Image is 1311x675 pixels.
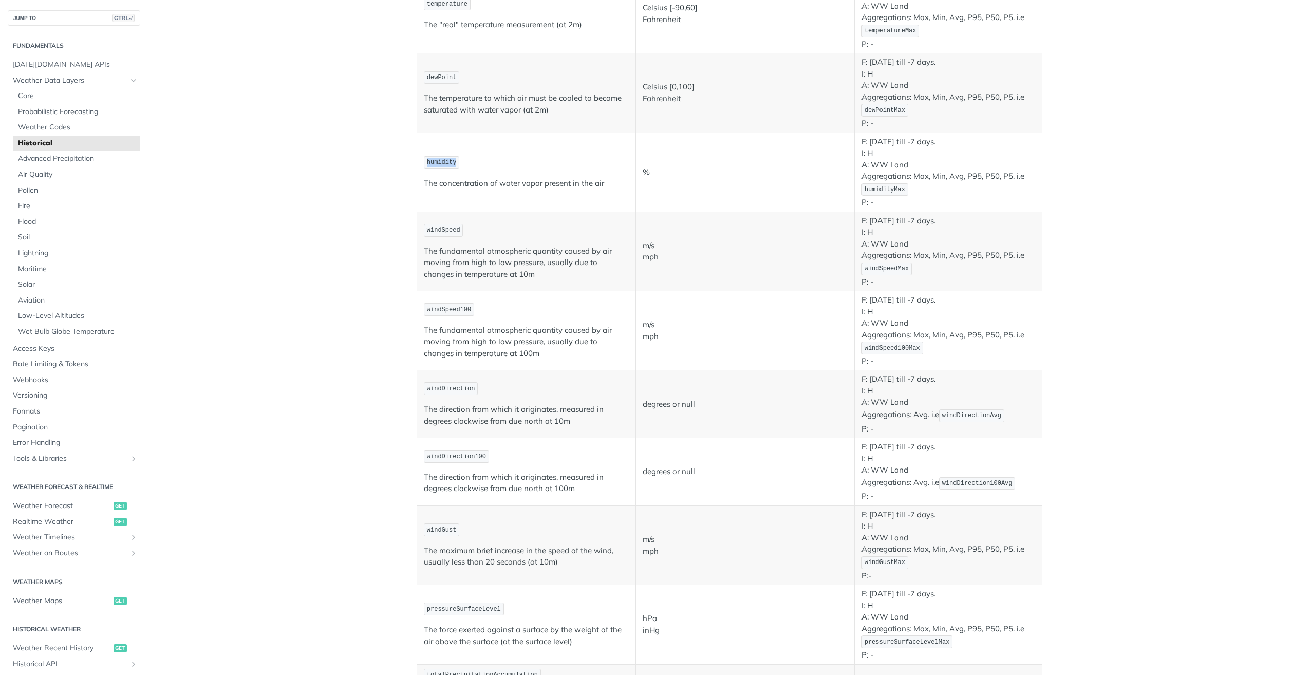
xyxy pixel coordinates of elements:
span: Aviation [18,295,138,306]
a: Weather Data LayersHide subpages for Weather Data Layers [8,73,140,88]
button: Show subpages for Weather Timelines [129,533,138,541]
span: Versioning [13,390,138,401]
a: Low-Level Altitudes [13,308,140,324]
p: The "real" temperature measurement (at 2m) [424,19,629,31]
span: Historical API [13,659,127,669]
a: Historical [13,136,140,151]
button: Hide subpages for Weather Data Layers [129,77,138,85]
a: Advanced Precipitation [13,151,140,166]
a: Formats [8,404,140,419]
p: The maximum brief increase in the speed of the wind, usually less than 20 seconds (at 10m) [424,545,629,568]
a: Weather TimelinesShow subpages for Weather Timelines [8,530,140,545]
p: The direction from which it originates, measured in degrees clockwise from due north at 100m [424,472,629,495]
span: Historical [18,138,138,148]
a: Access Keys [8,341,140,357]
p: % [643,166,848,178]
span: Low-Level Altitudes [18,311,138,321]
p: F: [DATE] till -7 days. I: H A: WW Land Aggregations: Max, Min, Avg, P95, P50, P5. i.e P: - [861,136,1035,209]
span: Realtime Weather [13,517,111,527]
a: Lightning [13,246,140,261]
h2: Historical Weather [8,625,140,634]
span: Access Keys [13,344,138,354]
span: windDirection100Avg [942,480,1013,487]
a: Realtime Weatherget [8,514,140,530]
span: Formats [13,406,138,417]
span: [DATE][DOMAIN_NAME] APIs [13,60,138,70]
span: Pollen [18,185,138,196]
span: Weather Forecast [13,501,111,511]
button: Show subpages for Tools & Libraries [129,455,138,463]
span: Weather Codes [18,122,138,133]
span: Error Handling [13,438,138,448]
span: get [114,597,127,605]
span: Tools & Libraries [13,454,127,464]
a: Versioning [8,388,140,403]
h2: Weather Forecast & realtime [8,482,140,492]
a: Fire [13,198,140,214]
a: Weather Mapsget [8,593,140,609]
span: get [114,518,127,526]
p: m/s mph [643,534,848,557]
a: Weather Codes [13,120,140,135]
p: hPa inHg [643,613,848,636]
span: Air Quality [18,170,138,180]
h2: Fundamentals [8,41,140,50]
p: m/s mph [643,319,848,342]
span: Pagination [13,422,138,433]
p: The force exerted against a surface by the weight of the air above the surface (at the surface le... [424,624,629,647]
span: Weather Timelines [13,532,127,542]
span: get [114,644,127,652]
button: JUMP TOCTRL-/ [8,10,140,26]
p: The fundamental atmospheric quantity caused by air moving from high to low pressure, usually due ... [424,246,629,280]
span: windGust [427,527,457,534]
p: Celsius [-90,60] Fahrenheit [643,2,848,25]
a: Pagination [8,420,140,435]
span: windSpeed [427,227,460,234]
p: m/s mph [643,240,848,263]
button: Show subpages for Weather on Routes [129,549,138,557]
span: pressureSurfaceLevel [427,606,501,613]
span: Probabilistic Forecasting [18,107,138,117]
span: windDirection [427,385,475,392]
span: Weather Maps [13,596,111,606]
p: F: [DATE] till -7 days. I: H A: WW Land Aggregations: Max, Min, Avg, P95, P50, P5. i.e P: - [861,294,1035,367]
span: Weather Data Layers [13,76,127,86]
span: Soil [18,232,138,242]
a: Wet Bulb Globe Temperature [13,324,140,340]
p: The concentration of water vapor present in the air [424,178,629,190]
p: Celsius [0,100] Fahrenheit [643,81,848,104]
a: [DATE][DOMAIN_NAME] APIs [8,57,140,72]
span: Wet Bulb Globe Temperature [18,327,138,337]
span: windDirectionAvg [942,412,1001,419]
span: windSpeed100Max [865,345,920,352]
span: Webhooks [13,375,138,385]
span: Weather Recent History [13,643,111,653]
span: humidityMax [865,186,905,193]
p: degrees or null [643,466,848,478]
p: F: [DATE] till -7 days. I: H A: WW Land Aggregations: Max, Min, Avg, P95, P50, P5. i.e P: - [861,588,1035,661]
span: temperatureMax [865,27,916,34]
a: Historical APIShow subpages for Historical API [8,657,140,672]
span: temperature [427,1,467,8]
span: Core [18,91,138,101]
a: Error Handling [8,435,140,451]
a: Weather on RoutesShow subpages for Weather on Routes [8,546,140,561]
span: Lightning [18,248,138,258]
a: Core [13,88,140,104]
span: Maritime [18,264,138,274]
p: F: [DATE] till -7 days. I: H A: WW Land Aggregations: Max, Min, Avg, P95, P50, P5. i.e P: - [861,57,1035,129]
span: CTRL-/ [112,14,135,22]
p: F: [DATE] till -7 days. I: H A: WW Land Aggregations: Max, Min, Avg, P95, P50, P5. i.e P: - [861,215,1035,288]
span: Flood [18,217,138,227]
span: pressureSurfaceLevelMax [865,639,950,646]
span: humidity [427,159,457,166]
p: The temperature to which air must be cooled to become saturated with water vapor (at 2m) [424,92,629,116]
a: Rate Limiting & Tokens [8,357,140,372]
a: Flood [13,214,140,230]
a: Maritime [13,261,140,277]
a: Weather Forecastget [8,498,140,514]
span: Fire [18,201,138,211]
p: degrees or null [643,399,848,410]
button: Show subpages for Historical API [129,660,138,668]
span: Advanced Precipitation [18,154,138,164]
